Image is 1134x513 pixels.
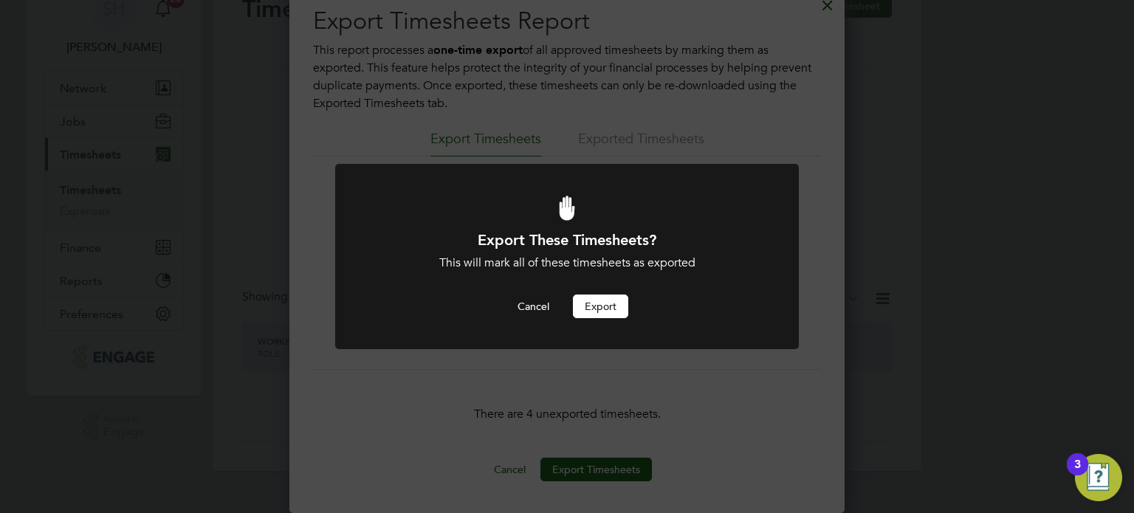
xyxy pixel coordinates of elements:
[1074,464,1081,483] div: 3
[375,230,759,249] h1: Export These Timesheets?
[1075,454,1122,501] button: Open Resource Center, 3 new notifications
[573,295,628,318] button: Export
[375,255,759,271] div: This will mark all of these timesheets as exported
[506,295,561,318] button: Cancel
